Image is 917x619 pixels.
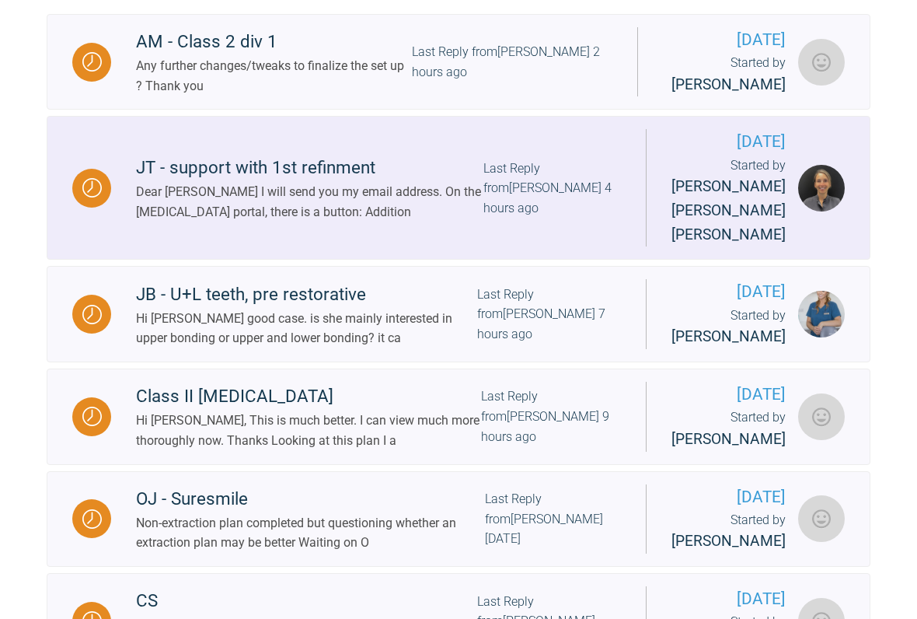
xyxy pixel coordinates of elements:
[485,489,621,549] div: Last Reply from [PERSON_NAME] [DATE]
[671,75,786,93] span: [PERSON_NAME]
[477,285,621,344] div: Last Reply from [PERSON_NAME] 7 hours ago
[136,182,483,222] div: Dear [PERSON_NAME] I will send you my email address. On the [MEDICAL_DATA] portal, there is a but...
[483,159,621,219] div: Last Reply from [PERSON_NAME] 4 hours ago
[47,266,870,362] a: WaitingJB - U+L teeth, pre restorativeHi [PERSON_NAME] good case. is she mainly interested in upp...
[82,52,102,72] img: Waiting
[136,587,477,615] div: CS
[671,306,786,349] div: Started by
[481,386,621,446] div: Last Reply from [PERSON_NAME] 9 hours ago
[663,27,786,53] span: [DATE]
[412,42,612,82] div: Last Reply from [PERSON_NAME] 2 hours ago
[136,154,483,182] div: JT - support with 1st refinment
[47,116,870,260] a: WaitingJT - support with 1st refinmentDear [PERSON_NAME] I will send you my email address. On the...
[798,165,845,212] img: Joana Alexandra Domingues Santos de Matos
[136,513,485,553] div: Non-extraction plan completed but questioning whether an extraction plan may be better Waiting on O
[82,178,102,198] img: Waiting
[671,177,786,243] span: [PERSON_NAME] [PERSON_NAME] [PERSON_NAME]
[671,129,786,155] span: [DATE]
[798,495,845,542] img: Davinderjit Singh
[671,430,786,448] span: [PERSON_NAME]
[136,28,412,56] div: AM - Class 2 div 1
[663,53,786,96] div: Started by
[671,382,786,407] span: [DATE]
[671,327,786,345] span: [PERSON_NAME]
[82,407,102,426] img: Waiting
[136,281,477,309] div: JB - U+L teeth, pre restorative
[671,279,786,305] span: [DATE]
[47,14,870,110] a: WaitingAM - Class 2 div 1Any further changes/tweaks to finalize the set up ? Thank youLast Reply ...
[671,510,786,554] div: Started by
[671,156,786,247] div: Started by
[136,411,481,450] div: Hi [PERSON_NAME], This is much better. I can view much more thoroughly now. Thanks Looking at thi...
[136,383,481,411] div: Class II [MEDICAL_DATA]
[136,485,485,513] div: OJ - Suresmile
[671,484,786,510] span: [DATE]
[798,393,845,440] img: Annita Tasiou
[82,509,102,529] img: Waiting
[82,305,102,324] img: Waiting
[798,39,845,86] img: Yuliya Khober
[671,586,786,612] span: [DATE]
[47,369,870,465] a: WaitingClass II [MEDICAL_DATA]Hi [PERSON_NAME], This is much better. I can view much more thoroug...
[671,532,786,550] span: [PERSON_NAME]
[136,309,477,348] div: Hi [PERSON_NAME] good case. is she mainly interested in upper bonding or upper and lower bonding?...
[47,471,870,568] a: WaitingOJ - SuresmileNon-extraction plan completed but questioning whether an extraction plan may...
[798,291,845,337] img: Katherine Weatherly
[671,407,786,451] div: Started by
[136,56,412,96] div: Any further changes/tweaks to finalize the set up ? Thank you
